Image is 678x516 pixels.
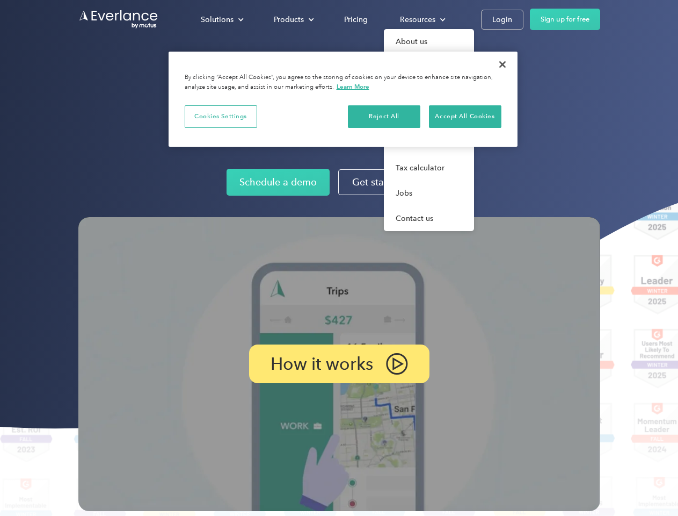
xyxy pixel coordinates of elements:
button: Close [491,53,514,76]
a: Pricing [333,10,378,29]
div: Cookie banner [169,52,517,147]
button: Cookies Settings [185,105,257,128]
a: Sign up for free [530,9,600,30]
button: Reject All [348,105,420,128]
div: By clicking “Accept All Cookies”, you agree to the storing of cookies on your device to enhance s... [185,73,501,92]
div: Privacy [169,52,517,147]
div: Pricing [344,13,368,26]
a: Login [481,10,523,30]
a: Jobs [384,181,474,206]
div: Resources [400,13,435,26]
a: Tax calculator [384,155,474,181]
a: More information about your privacy, opens in a new tab [337,83,369,90]
div: Products [274,13,304,26]
a: Get started for free [338,169,451,195]
nav: Resources [384,29,474,231]
div: Resources [389,10,454,29]
input: Submit [79,64,133,87]
a: Schedule a demo [227,169,330,196]
div: Products [263,10,323,29]
button: Accept All Cookies [429,105,501,128]
p: How it works [271,357,373,370]
a: Contact us [384,206,474,231]
div: Solutions [201,13,234,26]
a: About us [384,29,474,54]
div: Solutions [190,10,252,29]
a: Go to homepage [78,9,159,30]
div: Login [492,13,512,26]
